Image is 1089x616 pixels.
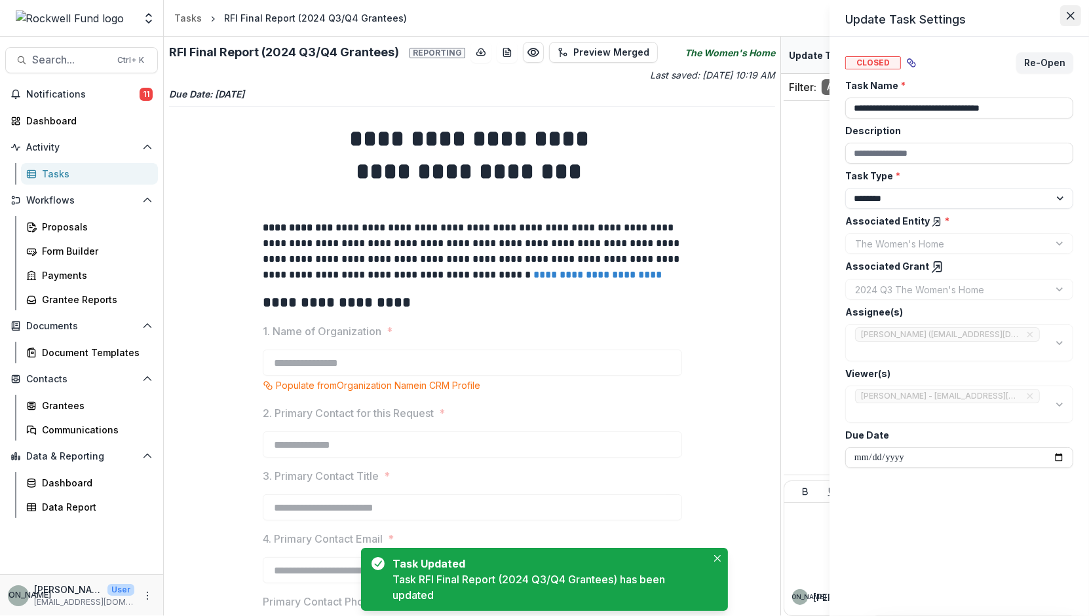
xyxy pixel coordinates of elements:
label: Assignee(s) [845,305,1065,319]
div: Task Updated [392,556,702,571]
div: Task RFI Final Report (2024 Q3/Q4 Grantees) has been updated [392,571,707,603]
label: Task Name [845,79,1065,92]
button: Close [1060,5,1081,26]
button: View dependent tasks [901,52,922,73]
label: Task Type [845,169,1065,183]
label: Viewer(s) [845,367,1065,380]
label: Associated Grant [845,259,1065,274]
button: Re-Open [1016,52,1073,73]
button: Close [710,551,725,566]
label: Description [845,124,1065,137]
span: Closed [845,56,901,69]
label: Associated Entity [845,214,1065,228]
label: Due Date [845,428,1065,442]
